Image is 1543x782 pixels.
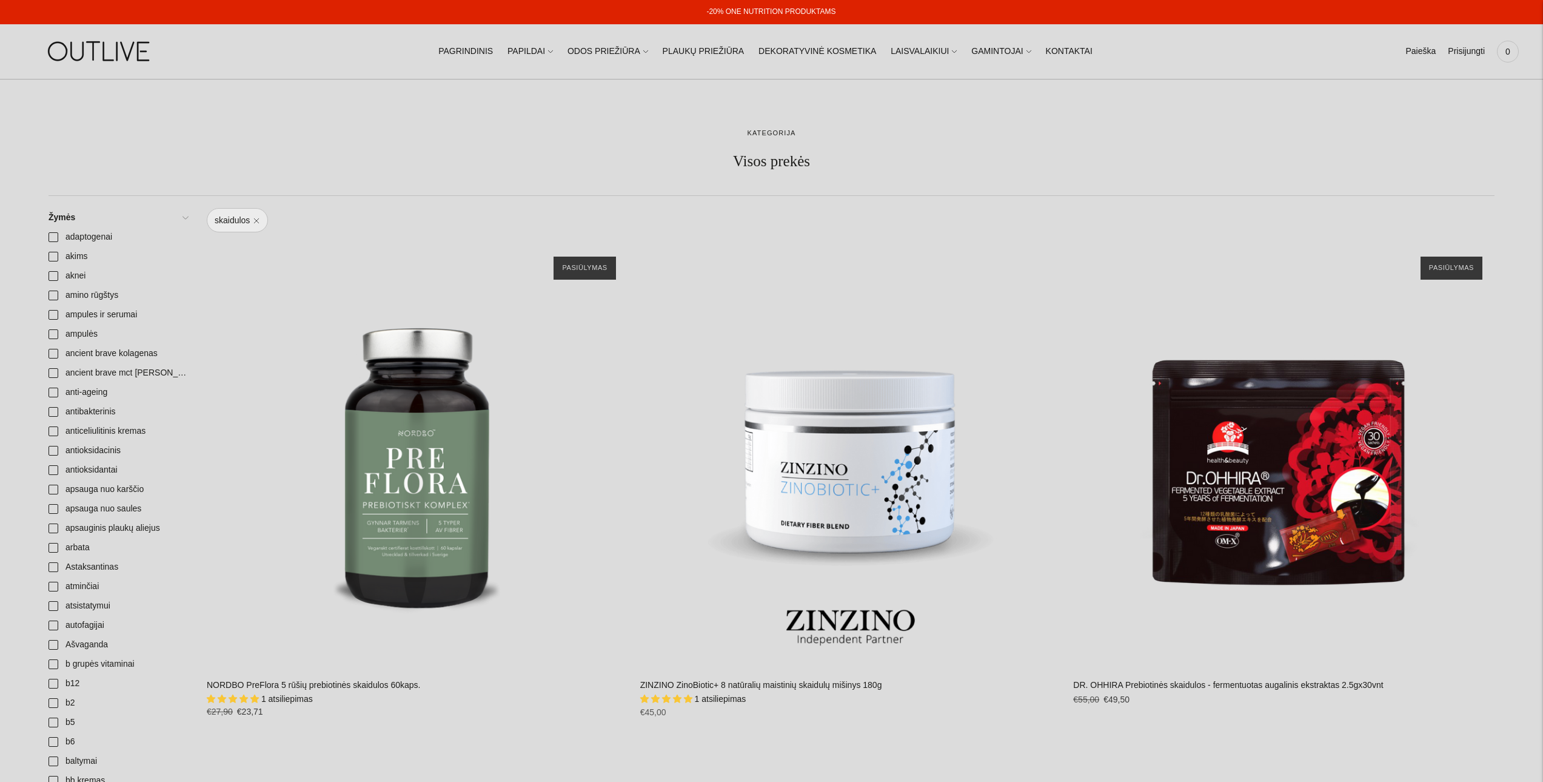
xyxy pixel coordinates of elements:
a: Ašvaganda [41,635,195,655]
a: Prisijungti [1448,38,1485,65]
a: akims [41,247,195,266]
span: €23,71 [237,707,263,716]
a: apsauga nuo saules [41,499,195,519]
a: NORDBO PreFlora 5 rūšių prebiotinės skaidulos 60kaps. [207,244,628,666]
a: PLAUKŲ PRIEŽIŪRA [663,38,745,65]
a: PAPILDAI [507,38,553,65]
a: ancient brave mct [PERSON_NAME] [41,363,195,383]
a: b2 [41,693,195,713]
span: 1 atsiliepimas [261,694,313,704]
a: apsauginis plaukų aliejus [41,519,195,538]
a: Žymės [41,208,195,228]
span: €45,00 [640,707,666,717]
a: adaptogenai [41,228,195,247]
span: 5.00 stars [207,694,261,704]
a: autofagijai [41,616,195,635]
a: baltymai [41,752,195,771]
a: Paieška [1405,38,1436,65]
a: arbata [41,538,195,558]
a: amino rūgštys [41,286,195,305]
a: KONTAKTAI [1046,38,1093,65]
a: b grupės vitaminai [41,655,195,674]
a: DR. OHHIRA Prebiotinės skaidulos - fermentuotas augalinis ekstraktas 2.5gx30vnt [1073,244,1494,666]
span: 1 atsiliepimas [695,694,746,704]
s: €55,00 [1073,695,1099,704]
a: ancient brave kolagenas [41,344,195,363]
a: atminčiai [41,577,195,596]
a: ampulės [41,325,195,344]
a: b12 [41,674,195,693]
a: antioksidantai [41,460,195,480]
a: apsauga nuo karščio [41,480,195,499]
span: €49,50 [1103,695,1130,704]
a: LAISVALAIKIUI [891,38,957,65]
a: DEKORATYVINĖ KOSMETIKA [758,38,876,65]
s: €27,90 [207,707,233,716]
a: DR. OHHIRA Prebiotinės skaidulos - fermentuotas augalinis ekstraktas 2.5gx30vnt [1073,680,1383,690]
img: OUTLIVE [24,30,176,72]
a: ampules ir serumai [41,305,195,325]
span: 0 [1499,43,1516,60]
a: NORDBO PreFlora 5 rūšių prebiotinės skaidulos 60kaps. [207,680,421,690]
a: antibakterinis [41,402,195,422]
a: PAGRINDINIS [438,38,493,65]
a: -20% ONE NUTRITION PRODUKTAMS [706,7,835,16]
a: ODOS PRIEŽIŪRA [567,38,648,65]
a: ZINZINO ZinoBiotic+ 8 natūralių maistinių skaidulų mišinys 180g [640,244,1062,666]
span: 5.00 stars [640,694,695,704]
a: skaidulos [207,208,268,232]
a: antioksidacinis [41,441,195,460]
a: Astaksantinas [41,558,195,577]
a: ZINZINO ZinoBiotic+ 8 natūralių maistinių skaidulų mišinys 180g [640,680,882,690]
a: aknei [41,266,195,286]
a: b6 [41,732,195,752]
a: GAMINTOJAI [971,38,1031,65]
a: atsistatymui [41,596,195,616]
a: anticeliulitinis kremas [41,422,195,441]
a: anti-ageing [41,383,195,402]
a: b5 [41,713,195,732]
a: 0 [1497,38,1519,65]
